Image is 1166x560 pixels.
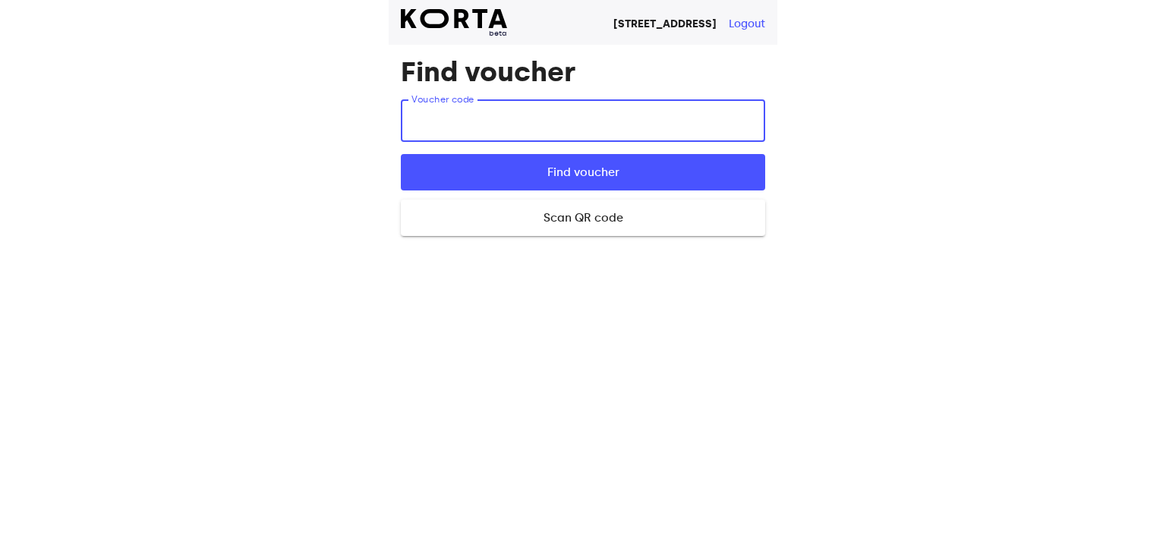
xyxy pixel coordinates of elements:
[425,162,741,182] span: Find voucher
[425,208,741,228] span: Scan QR code
[401,28,507,39] span: beta
[401,57,765,87] h1: Find voucher
[613,17,717,30] strong: [STREET_ADDRESS]
[401,154,765,190] button: Find voucher
[401,9,507,28] img: Korta
[729,17,765,32] button: Logout
[401,200,765,236] button: Scan QR code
